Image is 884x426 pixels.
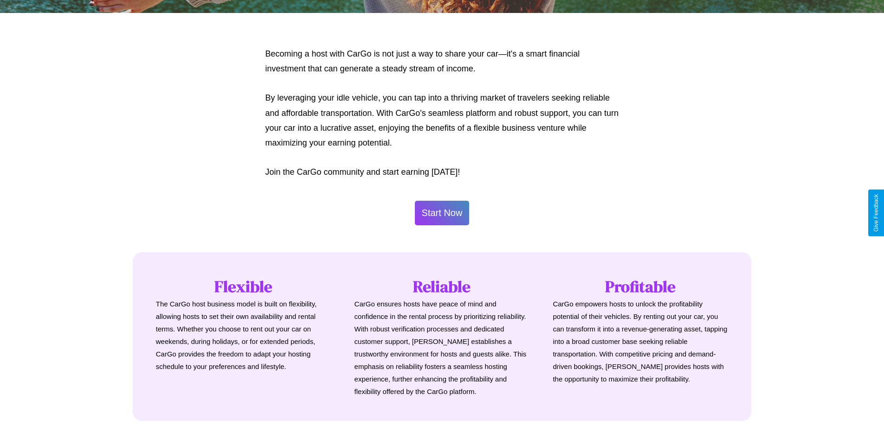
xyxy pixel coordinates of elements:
p: The CarGo host business model is built on flexibility, allowing hosts to set their own availabili... [156,298,331,373]
button: Start Now [415,201,470,225]
p: CarGo ensures hosts have peace of mind and confidence in the rental process by prioritizing relia... [355,298,530,398]
div: Give Feedback [873,194,879,232]
p: Join the CarGo community and start earning [DATE]! [265,165,619,179]
p: Becoming a host with CarGo is not just a way to share your car—it's a smart financial investment ... [265,46,619,76]
h1: Reliable [355,275,530,298]
p: CarGo empowers hosts to unlock the profitability potential of their vehicles. By renting out your... [553,298,728,385]
h1: Profitable [553,275,728,298]
h1: Flexible [156,275,331,298]
p: By leveraging your idle vehicle, you can tap into a thriving market of travelers seeking reliable... [265,90,619,151]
